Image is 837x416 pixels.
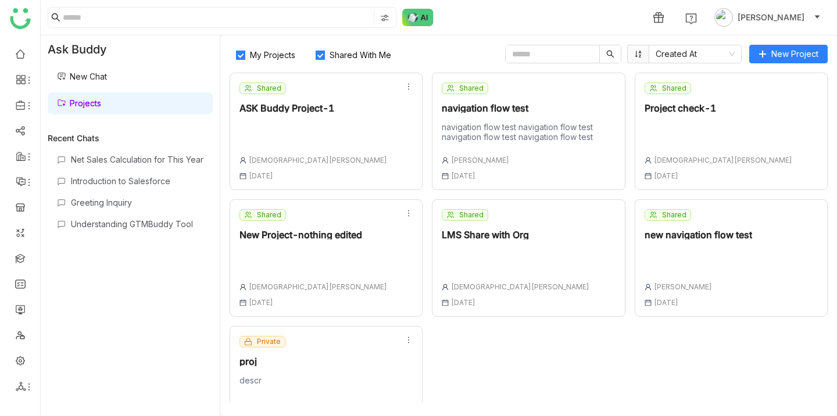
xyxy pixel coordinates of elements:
span: New Project [771,48,818,60]
a: New Chat [57,71,107,81]
div: navigation flow test [442,103,615,113]
span: Shared [459,210,484,220]
span: [DATE] [451,171,475,180]
div: proj [239,357,307,366]
span: Shared [257,210,281,220]
span: Shared [257,83,281,94]
span: Private [257,336,281,347]
div: ASK Buddy Project-1 [239,103,387,113]
button: New Project [749,45,828,63]
img: search-type.svg [380,13,389,23]
img: ask-buddy-normal.svg [402,9,434,26]
div: LMS Share with Org [442,230,589,239]
span: Shared With Me [325,50,396,60]
div: Greeting Inquiry [71,198,203,207]
span: [DEMOGRAPHIC_DATA][PERSON_NAME] [451,282,589,291]
span: [DATE] [654,298,678,307]
span: [DATE] [249,298,273,307]
span: [DEMOGRAPHIC_DATA][PERSON_NAME] [249,156,387,164]
span: [PERSON_NAME] [451,156,509,164]
div: descr [239,375,307,392]
div: Net Sales Calculation for This Year [71,155,203,164]
button: [PERSON_NAME] [712,8,823,27]
span: Shared [459,83,484,94]
span: [DEMOGRAPHIC_DATA][PERSON_NAME] [654,156,792,164]
span: My Projects [245,50,300,60]
img: logo [10,8,31,29]
img: avatar [714,8,733,27]
span: [PERSON_NAME] [738,11,804,24]
nz-select-item: Created At [656,45,735,63]
div: Ask Buddy [41,35,220,63]
div: Introduction to Salesforce [71,176,203,186]
a: Projects [57,98,101,108]
span: [DEMOGRAPHIC_DATA][PERSON_NAME] [249,282,387,291]
span: Shared [662,83,686,94]
span: Shared [662,210,686,220]
div: new navigation flow test [645,230,752,239]
div: Recent Chats [48,133,213,143]
span: [PERSON_NAME] [654,282,712,291]
span: [DATE] [451,298,475,307]
div: New Project-nothing edited [239,230,387,239]
div: Project check-1 [645,103,792,113]
img: help.svg [685,13,697,24]
div: navigation flow test navigation flow test navigation flow test navigation flow test [442,122,615,142]
span: [DATE] [249,171,273,180]
span: [DATE] [654,171,678,180]
div: Understanding GTMBuddy Tool [71,219,203,229]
